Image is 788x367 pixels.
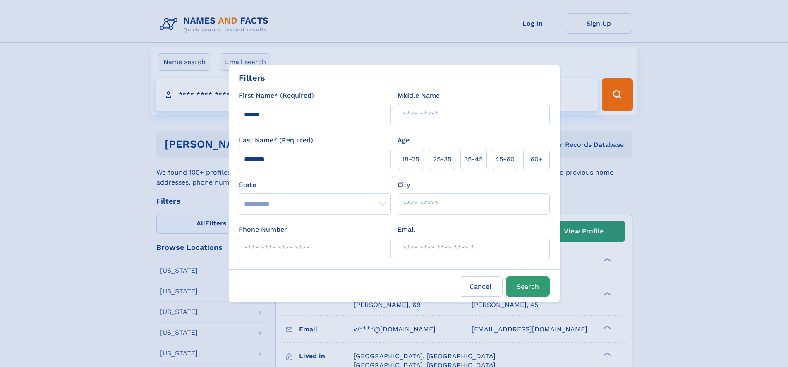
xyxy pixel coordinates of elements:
button: Search [506,276,550,297]
label: Phone Number [239,225,287,235]
span: 60+ [530,154,543,164]
span: 18‑25 [402,154,419,164]
label: Last Name* (Required) [239,135,313,145]
label: Cancel [459,276,503,297]
label: State [239,180,391,190]
label: Middle Name [398,91,440,101]
label: Email [398,225,415,235]
label: Age [398,135,410,145]
div: Filters [239,72,265,84]
span: 35‑45 [464,154,483,164]
label: City [398,180,410,190]
span: 45‑60 [495,154,515,164]
label: First Name* (Required) [239,91,314,101]
span: 25‑35 [433,154,451,164]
